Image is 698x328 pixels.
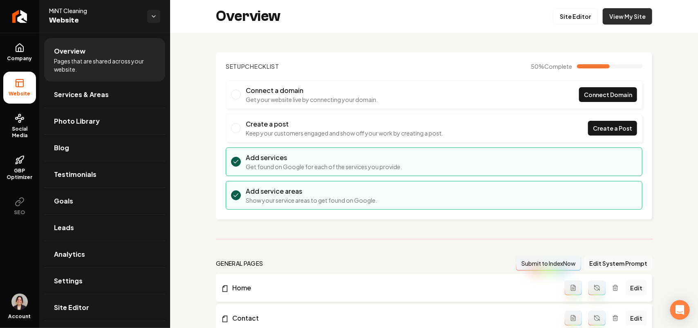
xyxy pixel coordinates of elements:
a: Site Editor [553,8,598,25]
a: Settings [44,268,165,294]
h2: general pages [216,259,263,267]
span: Complete [544,63,572,70]
a: Social Media [3,107,36,145]
a: Goals [44,188,165,214]
button: Open user button [11,294,28,310]
p: Keep your customers engaged and show off your work by creating a post. [246,129,443,137]
span: SEO [11,209,29,216]
p: Get found on Google for each of the services you provide. [246,163,402,171]
a: Edit [625,311,647,326]
img: Rebolt Logo [12,10,27,23]
a: Analytics [44,241,165,267]
a: Leads [44,215,165,241]
span: GBP Optimizer [3,167,36,181]
a: Create a Post [588,121,637,136]
h3: Connect a domain [246,86,378,95]
a: Photo Library [44,108,165,134]
span: MiNT Cleaning [49,7,141,15]
span: Pages that are shared across your website. [54,57,155,73]
img: Brisa Leon [11,294,28,310]
h2: Overview [216,8,281,25]
a: Contact [221,313,565,323]
span: 50 % [531,62,572,70]
a: Site Editor [44,294,165,321]
button: Submit to IndexNow [516,256,581,271]
a: Company [3,36,36,68]
button: Edit System Prompt [584,256,652,271]
button: Add admin page prompt [565,311,582,326]
h2: Checklist [226,62,279,70]
span: Setup [226,63,245,70]
span: Account [9,313,31,320]
span: Services & Areas [54,90,109,100]
h3: Create a post [246,119,443,129]
span: Create a Post [593,124,632,133]
a: Edit [625,280,647,295]
span: Blog [54,143,69,153]
span: Company [4,55,36,62]
h3: Add service areas [246,186,377,196]
span: Settings [54,276,83,286]
span: Site Editor [54,303,89,312]
a: Home [221,283,565,293]
p: Show your service areas to get found on Google. [246,196,377,204]
span: Leads [54,223,74,233]
span: Connect Domain [584,90,632,99]
a: Services & Areas [44,81,165,108]
a: Connect Domain [579,87,637,102]
a: View My Site [603,8,652,25]
p: Get your website live by connecting your domain. [246,95,378,104]
span: Photo Library [54,116,100,126]
span: Website [6,90,34,97]
button: SEO [3,190,36,222]
a: Blog [44,135,165,161]
span: Goals [54,196,73,206]
span: Testimonials [54,170,97,179]
button: Add admin page prompt [565,280,582,295]
span: Social Media [3,126,36,139]
h3: Add services [246,153,402,163]
span: Overview [54,46,85,56]
span: Website [49,15,141,26]
a: GBP Optimizer [3,149,36,187]
span: Analytics [54,249,85,259]
div: Open Intercom Messenger [670,300,690,320]
a: Testimonials [44,161,165,188]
